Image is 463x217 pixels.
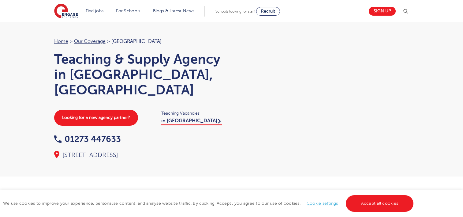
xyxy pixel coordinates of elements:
h1: Teaching & Supply Agency in [GEOGRAPHIC_DATA], [GEOGRAPHIC_DATA] [54,51,226,97]
a: Looking for a new agency partner? [54,110,138,126]
a: in [GEOGRAPHIC_DATA] [161,118,222,125]
span: Teaching Vacancies [161,110,226,117]
a: Our coverage [74,39,106,44]
span: > [70,39,73,44]
div: [STREET_ADDRESS] [54,151,226,159]
a: Blogs & Latest News [153,9,195,13]
span: [GEOGRAPHIC_DATA] [111,39,162,44]
span: Schools looking for staff [215,9,255,13]
span: Recruit [261,9,275,13]
a: Home [54,39,68,44]
a: Sign up [369,7,396,16]
a: Find jobs [86,9,104,13]
a: Accept all cookies [346,195,414,212]
a: Recruit [256,7,280,16]
a: For Schools [116,9,140,13]
a: Cookie settings [307,201,338,206]
span: > [107,39,110,44]
img: Engage Education [54,4,78,19]
span: We use cookies to improve your experience, personalise content, and analyse website traffic. By c... [3,201,415,206]
a: 01273 447633 [54,134,121,144]
nav: breadcrumb [54,37,226,45]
